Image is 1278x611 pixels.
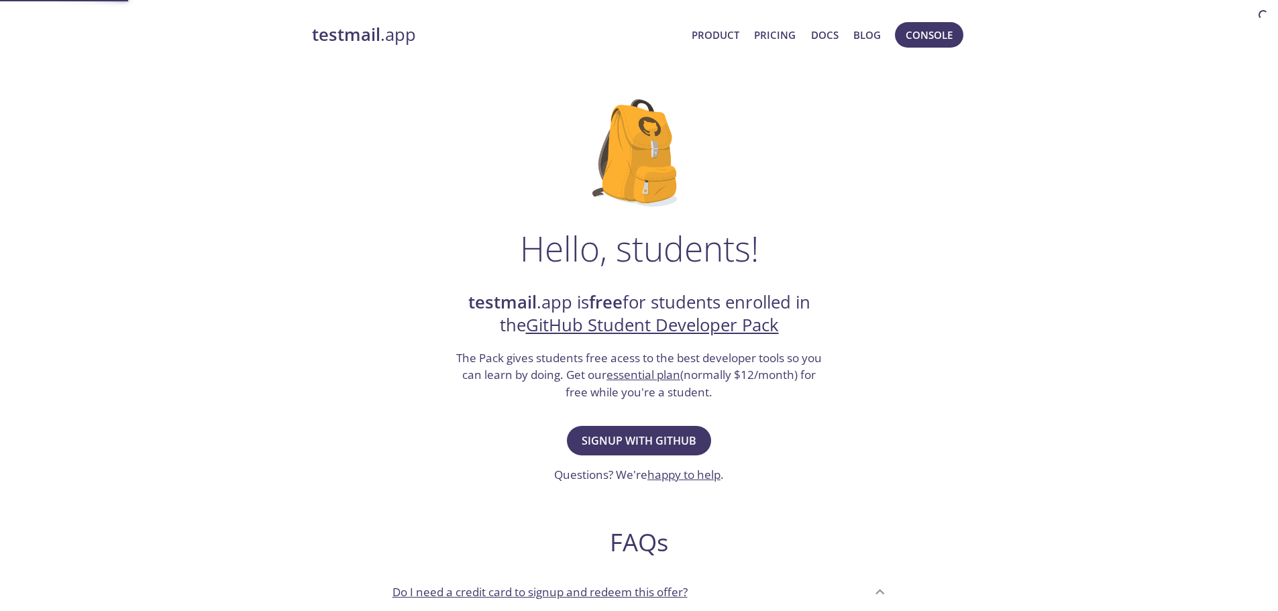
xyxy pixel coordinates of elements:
a: GitHub Student Developer Pack [526,313,779,337]
h1: Hello, students! [520,228,759,268]
a: Product [692,26,739,44]
a: essential plan [606,367,680,382]
strong: testmail [468,290,537,314]
h3: Questions? We're . [554,466,724,484]
button: Console [895,22,963,48]
a: happy to help [647,467,721,482]
h2: FAQs [382,527,897,557]
h3: The Pack gives students free acess to the best developer tools so you can learn by doing. Get our... [455,349,824,401]
a: Blog [853,26,881,44]
a: Docs [811,26,839,44]
img: github-student-backpack.png [592,99,686,207]
span: Console [906,26,953,44]
a: testmail.app [312,23,682,46]
strong: free [589,290,623,314]
a: Pricing [754,26,796,44]
span: Signup with GitHub [582,431,696,450]
div: Do I need a credit card to signup and redeem this offer? [382,573,897,610]
strong: testmail [312,23,380,46]
h2: .app is for students enrolled in the [455,291,824,337]
button: Signup with GitHub [567,426,711,455]
p: Do I need a credit card to signup and redeem this offer? [392,584,688,601]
